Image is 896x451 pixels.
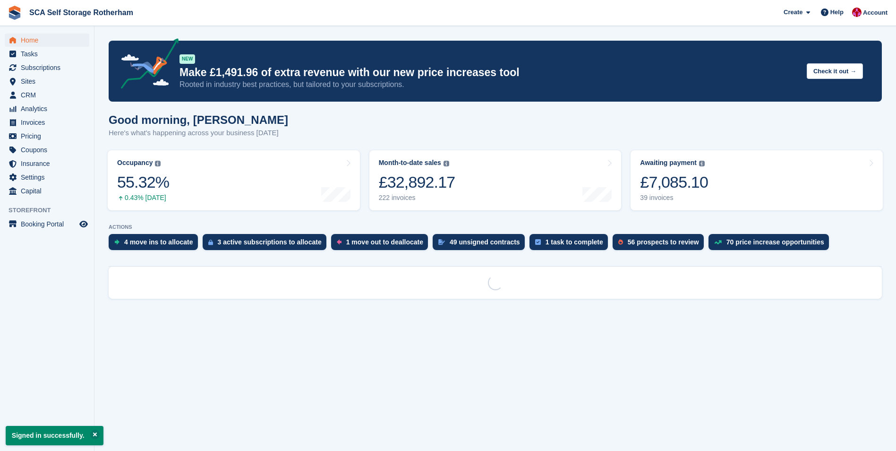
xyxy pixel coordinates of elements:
img: icon-info-grey-7440780725fd019a000dd9b08b2336e03edf1995a4989e88bcd33f0948082b44.svg [155,161,161,166]
h1: Good morning, [PERSON_NAME] [109,113,288,126]
span: Home [21,34,77,47]
img: move_outs_to_deallocate_icon-f764333ba52eb49d3ac5e1228854f67142a1ed5810a6f6cc68b1a99e826820c5.svg [337,239,341,245]
img: price-adjustments-announcement-icon-8257ccfd72463d97f412b2fc003d46551f7dbcb40ab6d574587a9cd5c0d94... [113,38,179,92]
img: task-75834270c22a3079a89374b754ae025e5fb1db73e45f91037f5363f120a921f8.svg [535,239,541,245]
a: Month-to-date sales £32,892.17 222 invoices [369,150,622,210]
a: menu [5,171,89,184]
a: 70 price increase opportunities [708,234,834,255]
span: Storefront [9,206,94,215]
span: Settings [21,171,77,184]
a: menu [5,184,89,198]
a: 4 move ins to allocate [109,234,203,255]
a: 3 active subscriptions to allocate [203,234,331,255]
img: price_increase_opportunities-93ffe204e8149a01c8c9dc8f82e8f89637d9d84a8eef4429ea346261dce0b2c0.svg [714,240,722,244]
div: 1 task to complete [546,238,603,246]
div: 4 move ins to allocate [124,238,193,246]
span: Tasks [21,47,77,61]
a: menu [5,75,89,88]
span: Create [784,8,802,17]
p: Rooted in industry best practices, but tailored to your subscriptions. [179,79,799,90]
a: Occupancy 55.32% 0.43% [DATE] [108,150,360,210]
a: menu [5,116,89,129]
button: Check it out → [807,63,863,79]
img: contract_signature_icon-13c848040528278c33f63329250d36e43548de30e8caae1d1a13099fd9432cc5.svg [438,239,445,245]
div: Awaiting payment [640,159,697,167]
p: Make £1,491.96 of extra revenue with our new price increases tool [179,66,799,79]
a: menu [5,143,89,156]
p: Here's what's happening across your business [DATE] [109,128,288,139]
div: 55.32% [117,173,169,192]
span: Booking Portal [21,217,77,231]
span: CRM [21,88,77,102]
div: £32,892.17 [379,173,455,192]
a: 1 move out to deallocate [331,234,433,255]
img: icon-info-grey-7440780725fd019a000dd9b08b2336e03edf1995a4989e88bcd33f0948082b44.svg [699,161,705,166]
div: 1 move out to deallocate [346,238,423,246]
span: Coupons [21,143,77,156]
a: menu [5,217,89,231]
div: £7,085.10 [640,173,708,192]
img: active_subscription_to_allocate_icon-d502201f5373d7db506a760aba3b589e785aa758c864c3986d89f69b8ff3... [208,239,213,245]
span: Help [830,8,844,17]
span: Analytics [21,102,77,115]
a: 49 unsigned contracts [433,234,529,255]
div: 56 prospects to review [628,238,699,246]
div: 222 invoices [379,194,455,202]
span: Capital [21,184,77,198]
div: 70 price increase opportunities [726,238,824,246]
div: 3 active subscriptions to allocate [218,238,322,246]
a: menu [5,34,89,47]
span: Sites [21,75,77,88]
img: Thomas Webb [852,8,862,17]
a: 56 prospects to review [613,234,708,255]
a: menu [5,157,89,170]
a: menu [5,88,89,102]
div: 49 unsigned contracts [450,238,520,246]
img: icon-info-grey-7440780725fd019a000dd9b08b2336e03edf1995a4989e88bcd33f0948082b44.svg [444,161,449,166]
span: Subscriptions [21,61,77,74]
p: Signed in successfully. [6,426,103,445]
a: menu [5,102,89,115]
div: Occupancy [117,159,153,167]
span: Pricing [21,130,77,143]
a: menu [5,130,89,143]
span: Account [863,8,887,17]
a: 1 task to complete [529,234,613,255]
p: ACTIONS [109,224,882,230]
a: Preview store [78,218,89,230]
div: 39 invoices [640,194,708,202]
img: move_ins_to_allocate_icon-fdf77a2bb77ea45bf5b3d319d69a93e2d87916cf1d5bf7949dd705db3b84f3ca.svg [114,239,119,245]
img: prospect-51fa495bee0391a8d652442698ab0144808aea92771e9ea1ae160a38d050c398.svg [618,239,623,245]
a: menu [5,47,89,61]
img: stora-icon-8386f47178a22dfd0bd8f6a31ec36ba5ce8667c1dd55bd0f319d3a0aa187defe.svg [8,6,22,20]
div: NEW [179,54,195,64]
span: Invoices [21,116,77,129]
div: 0.43% [DATE] [117,194,169,202]
span: Insurance [21,157,77,170]
a: SCA Self Storage Rotherham [26,5,137,20]
div: Month-to-date sales [379,159,441,167]
a: menu [5,61,89,74]
a: Awaiting payment £7,085.10 39 invoices [631,150,883,210]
